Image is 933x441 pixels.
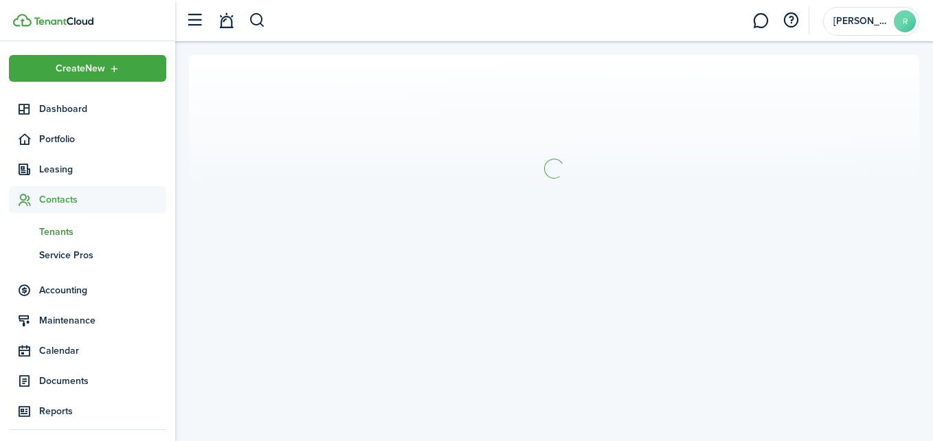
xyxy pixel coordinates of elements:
button: Search [249,9,266,32]
span: Service Pros [39,248,166,262]
span: Dashboard [39,102,166,116]
button: Open sidebar [181,8,207,34]
span: Calendar [39,343,166,358]
span: Leasing [39,162,166,177]
span: Maintenance [39,313,166,328]
button: Open menu [9,55,166,82]
img: Loading [542,157,566,181]
span: Accounting [39,283,166,297]
span: Portfolio [39,132,166,146]
span: Reports [39,404,166,418]
span: Tenants [39,225,166,239]
avatar-text: R [894,10,916,32]
a: Tenants [9,220,166,243]
a: Service Pros [9,243,166,267]
a: Dashboard [9,95,166,122]
button: Open resource center [779,9,802,32]
a: Reports [9,398,166,425]
a: Notifications [213,3,239,38]
span: Create New [56,64,105,73]
img: TenantCloud [13,14,32,27]
span: Contacts [39,192,166,207]
a: Messaging [747,3,774,38]
span: Robert [833,16,888,26]
span: Documents [39,374,166,388]
img: TenantCloud [34,17,93,25]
